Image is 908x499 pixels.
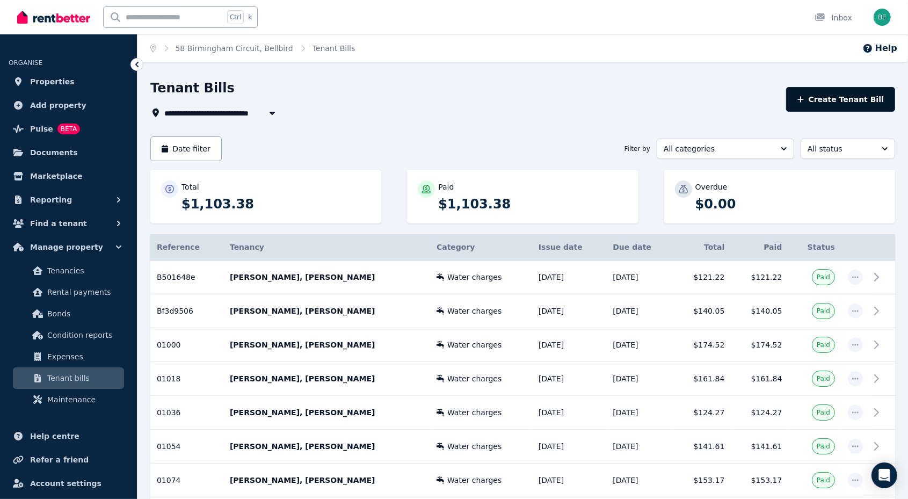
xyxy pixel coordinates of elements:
[606,396,673,430] td: [DATE]
[532,362,606,396] td: [DATE]
[673,464,731,497] td: $153.17
[438,196,627,213] p: $1,103.38
[30,170,82,183] span: Marketplace
[47,264,120,277] span: Tenancies
[230,373,424,384] p: [PERSON_NAME], [PERSON_NAME]
[47,286,120,299] span: Rental payments
[9,425,128,447] a: Help centre
[447,306,502,316] span: Water charges
[874,9,891,26] img: Ben
[9,71,128,92] a: Properties
[223,234,430,261] th: Tenancy
[157,408,181,417] span: 01036
[30,477,101,490] span: Account settings
[30,146,78,159] span: Documents
[731,396,789,430] td: $124.27
[657,139,794,159] button: All categories
[817,307,830,315] span: Paid
[606,294,673,328] td: [DATE]
[47,307,120,320] span: Bonds
[731,430,789,464] td: $141.61
[695,182,728,192] p: Overdue
[157,476,181,484] span: 01074
[731,234,789,261] th: Paid
[9,118,128,140] a: PulseBETA
[664,143,772,154] span: All categories
[157,243,200,251] span: Reference
[181,196,371,213] p: $1,103.38
[447,407,502,418] span: Water charges
[817,273,830,281] span: Paid
[230,339,424,350] p: [PERSON_NAME], [PERSON_NAME]
[47,393,120,406] span: Maintenance
[230,441,424,452] p: [PERSON_NAME], [PERSON_NAME]
[13,281,124,303] a: Rental payments
[227,10,244,24] span: Ctrl
[230,272,424,283] p: [PERSON_NAME], [PERSON_NAME]
[673,430,731,464] td: $141.61
[695,196,884,213] p: $0.00
[9,189,128,211] button: Reporting
[815,12,852,23] div: Inbox
[230,407,424,418] p: [PERSON_NAME], [PERSON_NAME]
[13,303,124,324] a: Bonds
[817,374,830,383] span: Paid
[789,234,841,261] th: Status
[13,367,124,389] a: Tenant bills
[30,99,86,112] span: Add property
[157,341,181,349] span: 01000
[137,34,368,62] nav: Breadcrumb
[817,341,830,349] span: Paid
[13,346,124,367] a: Expenses
[47,350,120,363] span: Expenses
[532,234,606,261] th: Issue date
[176,44,293,53] a: 58 Birmingham Circuit, Bellbird
[30,430,79,443] span: Help centre
[150,79,235,97] h1: Tenant Bills
[157,374,181,383] span: 01018
[532,328,606,362] td: [DATE]
[447,441,502,452] span: Water charges
[673,396,731,430] td: $124.27
[230,306,424,316] p: [PERSON_NAME], [PERSON_NAME]
[30,217,87,230] span: Find a tenant
[150,136,222,161] button: Date filter
[731,328,789,362] td: $174.52
[817,476,830,484] span: Paid
[447,373,502,384] span: Water charges
[532,464,606,497] td: [DATE]
[606,328,673,362] td: [DATE]
[786,87,895,112] button: Create Tenant Bill
[817,408,830,417] span: Paid
[673,328,731,362] td: $174.52
[532,294,606,328] td: [DATE]
[9,95,128,116] a: Add property
[624,144,650,153] span: Filter by
[13,324,124,346] a: Condition reports
[157,307,193,315] span: Bf3d9506
[9,473,128,494] a: Account settings
[17,9,90,25] img: RentBetter
[9,142,128,163] a: Documents
[157,273,195,281] span: B501648e
[606,362,673,396] td: [DATE]
[13,260,124,281] a: Tenancies
[30,75,75,88] span: Properties
[801,139,895,159] button: All status
[30,453,89,466] span: Refer a friend
[230,475,424,486] p: [PERSON_NAME], [PERSON_NAME]
[9,59,42,67] span: ORGANISE
[57,124,80,134] span: BETA
[9,213,128,234] button: Find a tenant
[606,430,673,464] td: [DATE]
[313,44,355,53] a: Tenant Bills
[673,294,731,328] td: $140.05
[871,462,897,488] div: Open Intercom Messenger
[817,442,830,451] span: Paid
[808,143,873,154] span: All status
[30,122,53,135] span: Pulse
[447,339,502,350] span: Water charges
[13,389,124,410] a: Maintenance
[9,449,128,471] a: Refer a friend
[447,272,502,283] span: Water charges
